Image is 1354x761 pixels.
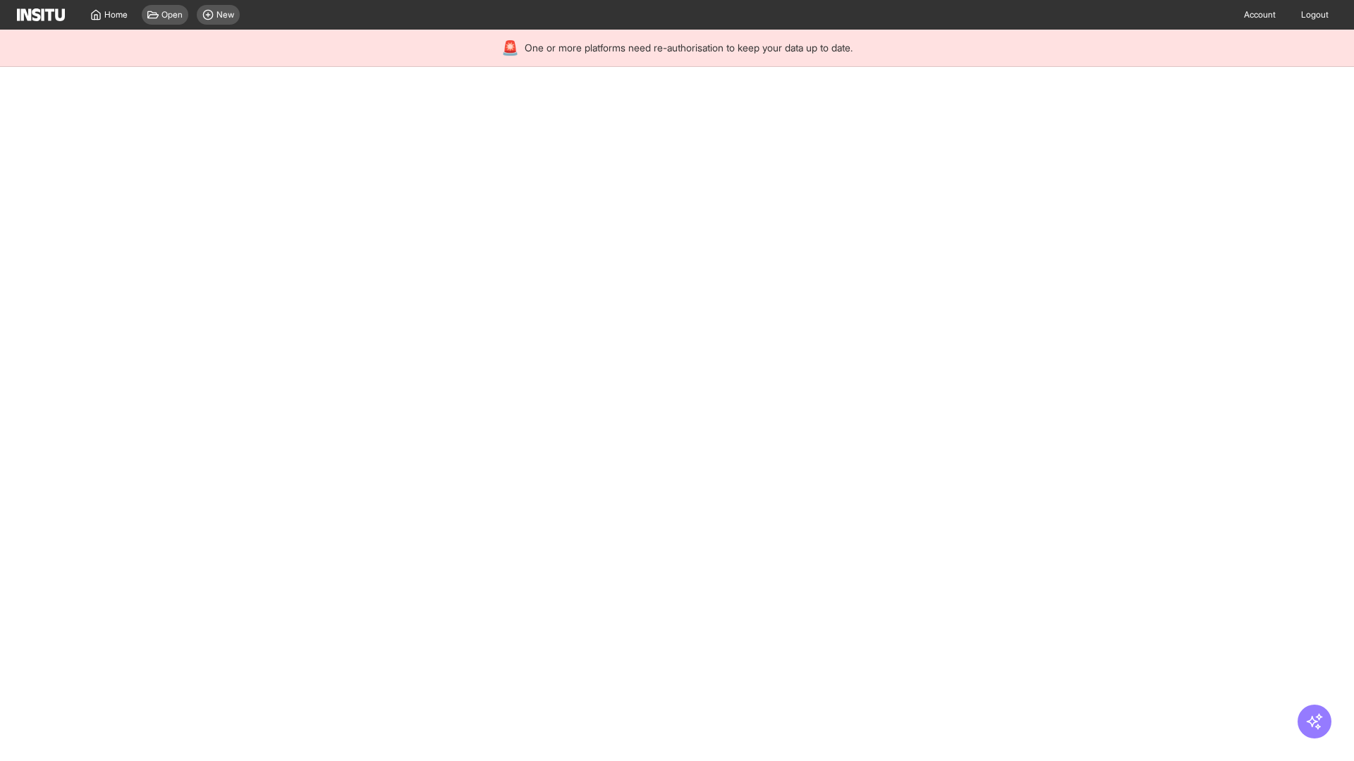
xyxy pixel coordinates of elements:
[216,9,234,20] span: New
[161,9,183,20] span: Open
[104,9,128,20] span: Home
[17,8,65,21] img: Logo
[525,41,853,55] span: One or more platforms need re-authorisation to keep your data up to date.
[501,38,519,58] div: 🚨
